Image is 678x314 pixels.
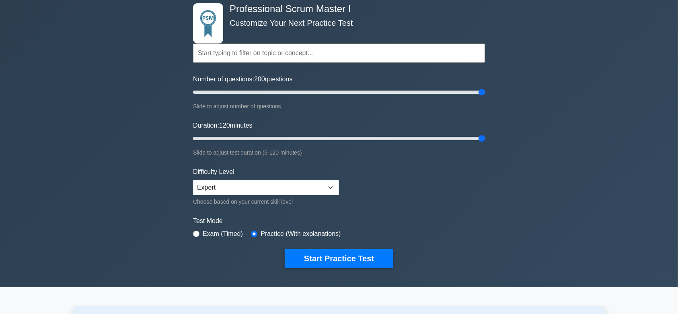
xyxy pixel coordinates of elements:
[193,101,485,111] div: Slide to adjust number of questions
[226,3,446,15] h4: Professional Scrum Master I
[193,74,292,84] label: Number of questions: questions
[219,122,230,129] span: 120
[193,216,485,226] label: Test Mode
[193,167,234,177] label: Difficulty Level
[203,229,243,239] label: Exam (Timed)
[285,249,393,268] button: Start Practice Test
[193,43,485,63] input: Start typing to filter on topic or concept...
[261,229,341,239] label: Practice (With explanations)
[193,148,485,157] div: Slide to adjust test duration (5-120 minutes)
[254,76,265,83] span: 200
[193,121,253,130] label: Duration: minutes
[193,197,339,207] div: Choose based on your current skill level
